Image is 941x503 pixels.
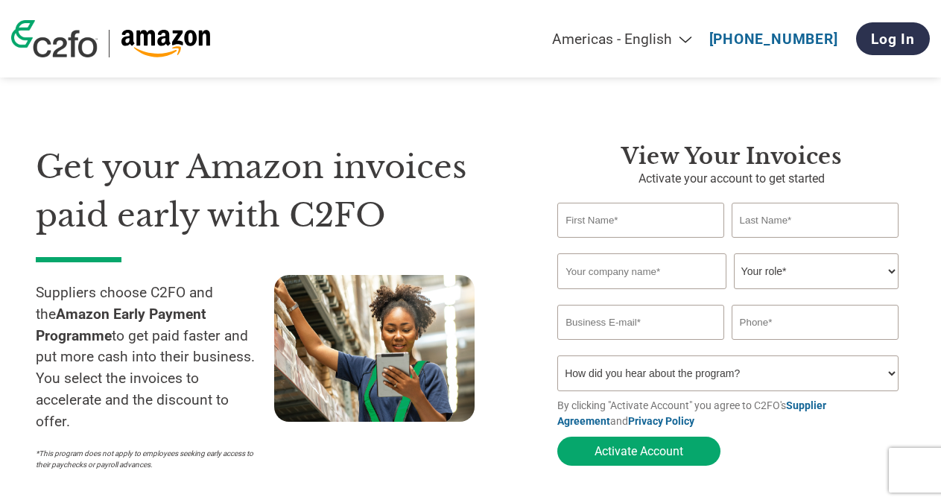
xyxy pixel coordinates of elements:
a: [PHONE_NUMBER] [709,31,838,48]
button: Activate Account [557,437,720,466]
div: Invalid last name or last name is too long [732,239,899,247]
a: Privacy Policy [628,415,694,427]
input: Last Name* [732,203,899,238]
p: *This program does not apply to employees seeking early access to their paychecks or payroll adva... [36,448,259,470]
div: Invalid company name or company name is too long [557,291,898,299]
div: Inavlid Phone Number [732,341,899,349]
strong: Amazon Early Payment Programme [36,306,206,344]
a: Log In [856,22,930,55]
input: First Name* [557,203,724,238]
img: Amazon [121,30,211,57]
select: Title/Role [734,253,899,289]
img: supply chain worker [274,275,475,422]
h3: View your invoices [557,143,905,170]
img: c2fo logo [11,20,98,57]
input: Phone* [732,305,899,340]
p: Activate your account to get started [557,170,905,188]
input: Invalid Email format [557,305,724,340]
p: By clicking "Activate Account" you agree to C2FO's and [557,398,905,429]
div: Invalid first name or first name is too long [557,239,724,247]
h1: Get your Amazon invoices paid early with C2FO [36,143,513,239]
div: Inavlid Email Address [557,341,724,349]
p: Suppliers choose C2FO and the to get paid faster and put more cash into their business. You selec... [36,282,274,433]
input: Your company name* [557,253,726,289]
